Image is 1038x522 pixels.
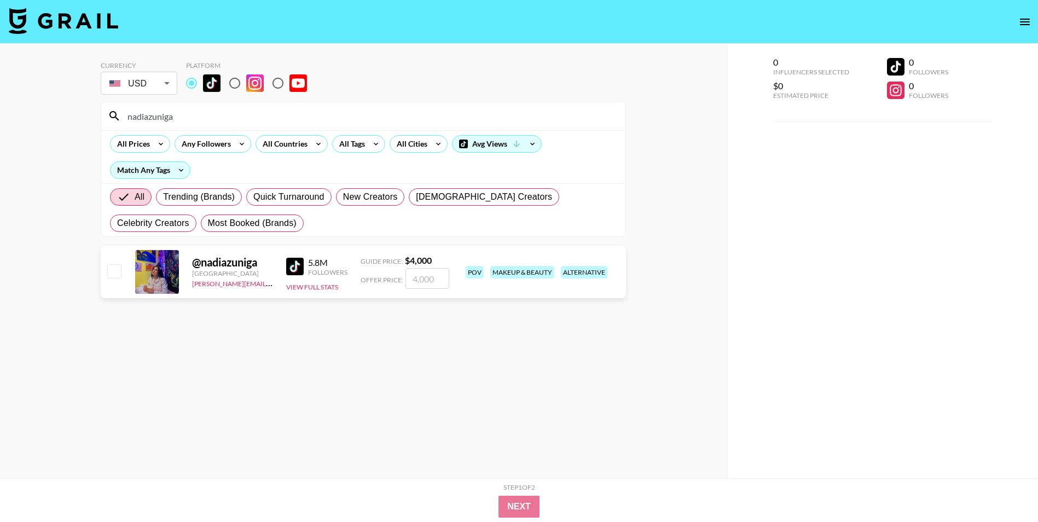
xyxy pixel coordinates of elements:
div: USD [103,74,175,93]
div: alternative [561,266,607,279]
img: TikTok [203,74,221,92]
span: Most Booked (Brands) [208,217,297,230]
div: 0 [773,57,849,68]
button: open drawer [1014,11,1036,33]
button: Next [498,496,540,518]
div: Currency [101,61,177,69]
div: Any Followers [175,136,233,152]
strong: $ 4,000 [405,255,432,265]
img: Grail Talent [9,8,118,34]
span: Trending (Brands) [163,190,235,204]
a: [PERSON_NAME][EMAIL_ADDRESS][DOMAIN_NAME] [192,277,354,288]
span: [DEMOGRAPHIC_DATA] Creators [416,190,552,204]
div: $0 [773,80,849,91]
div: All Cities [390,136,430,152]
div: All Prices [111,136,152,152]
div: Platform [186,61,316,69]
div: Influencers Selected [773,68,849,76]
div: @ nadiazuniga [192,256,273,269]
div: Step 1 of 2 [503,483,535,491]
img: Instagram [246,74,264,92]
span: Offer Price: [361,276,403,284]
div: Followers [909,91,948,100]
span: Celebrity Creators [117,217,189,230]
span: Guide Price: [361,257,403,265]
div: 0 [909,57,948,68]
button: View Full Stats [286,283,338,291]
div: Match Any Tags [111,162,190,178]
img: TikTok [286,258,304,275]
div: makeup & beauty [490,266,554,279]
img: YouTube [289,74,307,92]
input: 4,000 [405,268,449,289]
div: 5.8M [308,257,347,268]
div: All Countries [256,136,310,152]
div: Avg Views [453,136,541,152]
input: Search by User Name [121,107,619,125]
div: Followers [909,68,948,76]
div: [GEOGRAPHIC_DATA] [192,269,273,277]
div: pov [466,266,484,279]
span: Quick Turnaround [253,190,324,204]
div: Followers [308,268,347,276]
span: All [135,190,144,204]
span: New Creators [343,190,398,204]
div: All Tags [333,136,367,152]
div: 0 [909,80,948,91]
div: Estimated Price [773,91,849,100]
